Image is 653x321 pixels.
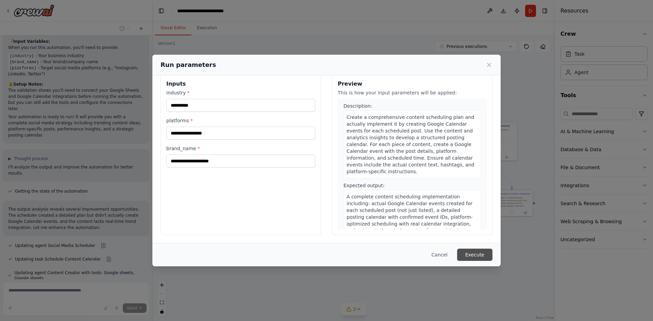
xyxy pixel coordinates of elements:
[457,249,492,261] button: Execute
[338,89,487,96] p: This is how your input parameters will be applied:
[166,89,315,96] label: industry
[166,117,315,124] label: platforms
[344,183,385,188] span: Expected output:
[166,80,315,88] h3: Inputs
[426,249,453,261] button: Cancel
[344,103,372,109] span: Description:
[161,60,216,70] h2: Run parameters
[338,80,487,88] h3: Preview
[166,145,315,152] label: brand_name
[347,114,474,174] span: Create a comprehensive content scheduling plan and actually implement it by creating Google Calen...
[347,194,473,240] span: A complete content scheduling implementation including: actual Google Calendar events created for...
